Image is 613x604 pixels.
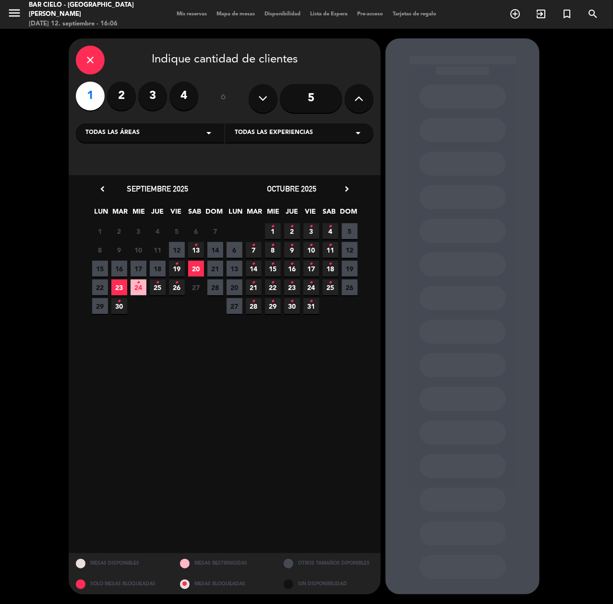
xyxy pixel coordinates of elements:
span: 10 [303,242,319,258]
span: 16 [111,261,127,277]
i: arrow_drop_down [203,127,215,139]
span: octubre 2025 [267,184,317,193]
span: 14 [246,261,262,277]
span: 26 [342,279,358,295]
span: 29 [92,298,108,314]
span: Mapa de mesas [212,12,260,17]
span: 14 [207,242,223,258]
span: 11 [150,242,166,258]
i: • [271,294,275,309]
span: 17 [131,261,146,277]
span: 3 [303,223,319,239]
i: • [310,238,313,253]
span: 23 [111,279,127,295]
span: 18 [150,261,166,277]
span: DOM [206,206,222,222]
span: LUN [228,206,244,222]
i: • [290,238,294,253]
span: Disponibilidad [260,12,305,17]
span: SAB [322,206,337,222]
i: • [310,219,313,234]
span: 5 [169,223,185,239]
i: • [290,219,294,234]
span: Pre-acceso [352,12,388,17]
span: 22 [265,279,281,295]
span: 10 [131,242,146,258]
span: 8 [265,242,281,258]
span: Todas las áreas [85,128,140,138]
span: 7 [246,242,262,258]
span: 13 [227,261,242,277]
span: septiembre 2025 [127,184,188,193]
i: • [329,275,332,290]
span: 30 [284,298,300,314]
i: arrow_drop_down [352,127,364,139]
span: 9 [111,242,127,258]
i: • [290,275,294,290]
span: 8 [92,242,108,258]
span: MIE [131,206,147,222]
i: • [329,219,332,234]
div: MESAS RESTRINGIDAS [173,553,277,574]
span: JUE [284,206,300,222]
div: MESAS DISPONIBLES [69,553,173,574]
span: 20 [188,261,204,277]
i: • [137,275,140,290]
i: chevron_right [342,184,352,194]
span: 17 [303,261,319,277]
i: exit_to_app [535,8,547,20]
span: 2 [284,223,300,239]
span: 16 [284,261,300,277]
span: MIE [265,206,281,222]
i: • [252,256,255,272]
span: SAB [187,206,203,222]
i: • [175,256,179,272]
i: search [587,8,599,20]
i: • [271,238,275,253]
i: • [329,238,332,253]
span: 13 [188,242,204,258]
span: DOM [340,206,356,222]
div: MESAS BLOQUEADAS [173,574,277,594]
span: 19 [169,261,185,277]
span: 6 [188,223,204,239]
span: 29 [265,298,281,314]
i: • [175,275,179,290]
span: 28 [246,298,262,314]
span: 12 [342,242,358,258]
i: • [252,275,255,290]
span: 1 [265,223,281,239]
label: 1 [76,82,105,110]
i: • [194,238,198,253]
i: • [310,256,313,272]
i: chevron_left [97,184,108,194]
span: 5 [342,223,358,239]
i: • [271,219,275,234]
label: 3 [138,82,167,110]
span: 23 [284,279,300,295]
span: 7 [207,223,223,239]
i: • [290,294,294,309]
span: MAR [247,206,263,222]
span: 27 [227,298,242,314]
span: 31 [303,298,319,314]
span: 20 [227,279,242,295]
span: 24 [131,279,146,295]
div: SIN DISPONIBILIDAD [276,574,381,594]
span: 1 [92,223,108,239]
i: • [271,256,275,272]
span: 28 [207,279,223,295]
span: 4 [323,223,338,239]
span: 24 [303,279,319,295]
span: 26 [169,279,185,295]
span: 18 [323,261,338,277]
span: 27 [188,279,204,295]
span: MAR [112,206,128,222]
i: menu [7,6,22,20]
i: • [252,238,255,253]
i: • [118,294,121,309]
span: 3 [131,223,146,239]
div: [DATE] 12. septiembre - 16:06 [29,19,146,29]
span: 6 [227,242,242,258]
i: • [290,256,294,272]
